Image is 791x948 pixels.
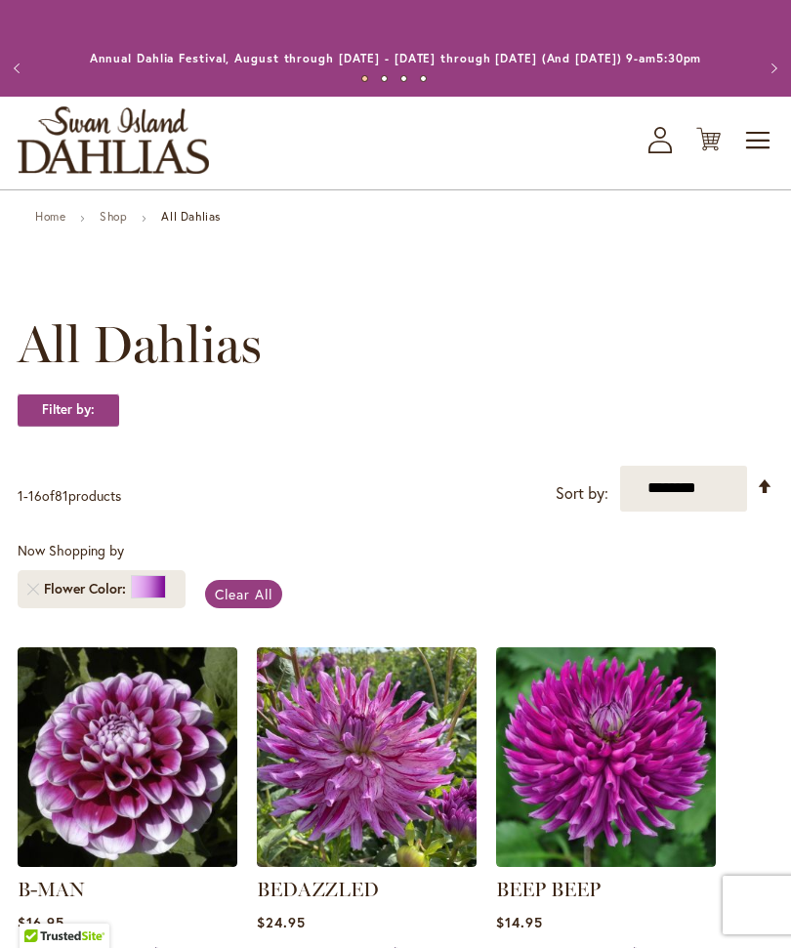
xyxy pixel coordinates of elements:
button: 2 of 4 [381,75,388,82]
a: Annual Dahlia Festival, August through [DATE] - [DATE] through [DATE] (And [DATE]) 9-am5:30pm [90,51,702,65]
span: 1 [18,486,23,505]
a: B-MAN [18,878,85,901]
p: - of products [18,480,121,512]
strong: Filter by: [18,393,119,427]
button: 1 of 4 [361,75,368,82]
span: 16 [28,486,42,505]
span: Flower Color [44,579,131,598]
a: Remove Flower Color Purple [27,583,39,595]
span: Clear All [215,585,272,603]
span: Now Shopping by [18,541,124,559]
button: 3 of 4 [400,75,407,82]
span: 81 [55,486,68,505]
a: Clear All [205,580,282,608]
span: All Dahlias [18,315,262,374]
img: BEEP BEEP [496,647,716,867]
a: Bedazzled [257,852,477,871]
button: 4 of 4 [420,75,427,82]
a: Home [35,209,65,224]
a: Shop [100,209,127,224]
a: BEEP BEEP [496,878,601,901]
a: store logo [18,106,209,174]
span: $24.95 [257,913,306,931]
img: B-MAN [18,647,237,867]
a: BEEP BEEP [496,852,716,871]
label: Sort by: [556,475,608,512]
span: $14.95 [496,913,543,931]
img: Bedazzled [257,647,477,867]
iframe: Launch Accessibility Center [15,879,69,933]
a: BEDAZZLED [257,878,379,901]
a: B-MAN [18,852,237,871]
strong: All Dahlias [161,209,221,224]
button: Next [752,49,791,88]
